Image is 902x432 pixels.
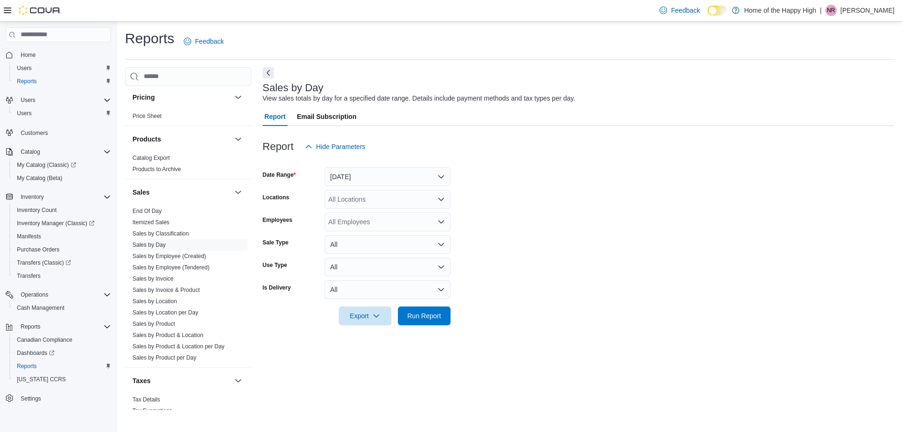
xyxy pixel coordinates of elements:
[132,155,170,161] a: Catalog Export
[9,333,115,346] button: Canadian Compliance
[297,107,357,126] span: Email Subscription
[132,320,175,328] span: Sales by Product
[9,301,115,314] button: Cash Management
[13,63,35,74] a: Users
[125,394,251,420] div: Taxes
[263,261,287,269] label: Use Type
[9,230,115,243] button: Manifests
[13,334,111,346] span: Canadian Compliance
[132,376,231,385] button: Taxes
[132,408,172,414] a: Tax Exemptions
[9,158,115,172] a: My Catalog (Classic)
[233,92,244,103] button: Pricing
[13,76,40,87] a: Reports
[17,191,47,203] button: Inventory
[132,275,173,282] a: Sales by Invoice
[17,64,31,72] span: Users
[13,347,58,359] a: Dashboards
[132,298,177,305] span: Sales by Location
[17,321,44,332] button: Reports
[263,216,292,224] label: Employees
[132,253,206,259] a: Sales by Employee (Created)
[132,207,162,215] span: End Of Day
[13,231,45,242] a: Manifests
[13,302,111,314] span: Cash Management
[325,235,451,254] button: All
[325,258,451,276] button: All
[132,134,161,144] h3: Products
[825,5,837,16] div: Nathaniel Reid
[708,16,708,16] span: Dark Mode
[17,161,76,169] span: My Catalog (Classic)
[132,252,206,260] span: Sales by Employee (Created)
[132,188,231,197] button: Sales
[17,272,40,280] span: Transfers
[132,396,160,403] span: Tax Details
[125,29,174,48] h1: Reports
[17,321,111,332] span: Reports
[125,205,251,367] div: Sales
[17,376,66,383] span: [US_STATE] CCRS
[13,244,63,255] a: Purchase Orders
[9,172,115,185] button: My Catalog (Beta)
[233,375,244,386] button: Taxes
[195,37,224,46] span: Feedback
[13,231,111,242] span: Manifests
[9,243,115,256] button: Purchase Orders
[708,6,727,16] input: Dark Mode
[6,44,111,429] nav: Complex example
[17,349,54,357] span: Dashboards
[132,242,166,248] a: Sales by Day
[827,5,835,16] span: NR
[437,218,445,226] button: Open list of options
[263,94,575,103] div: View sales totals by day for a specified date range. Details include payment methods and tax type...
[13,347,111,359] span: Dashboards
[2,48,115,62] button: Home
[744,5,816,16] p: Home of the Happy High
[17,233,41,240] span: Manifests
[17,220,94,227] span: Inventory Manager (Classic)
[21,96,35,104] span: Users
[9,75,115,88] button: Reports
[17,94,111,106] span: Users
[132,354,196,361] a: Sales by Product per Day
[17,174,62,182] span: My Catalog (Beta)
[233,134,244,145] button: Products
[13,204,61,216] a: Inventory Count
[17,146,111,157] span: Catalog
[263,284,291,291] label: Is Delivery
[9,346,115,360] a: Dashboards
[9,217,115,230] a: Inventory Manager (Classic)
[13,63,111,74] span: Users
[9,373,115,386] button: [US_STATE] CCRS
[13,218,98,229] a: Inventory Manager (Classic)
[2,190,115,204] button: Inventory
[9,107,115,120] button: Users
[13,270,111,282] span: Transfers
[13,159,111,171] span: My Catalog (Classic)
[21,291,48,298] span: Operations
[132,343,225,350] span: Sales by Product & Location per Day
[132,396,160,403] a: Tax Details
[9,62,115,75] button: Users
[325,167,451,186] button: [DATE]
[132,309,198,316] a: Sales by Location per Day
[132,93,231,102] button: Pricing
[13,204,111,216] span: Inventory Count
[17,146,44,157] button: Catalog
[132,165,181,173] span: Products to Archive
[132,154,170,162] span: Catalog Export
[125,110,251,126] div: Pricing
[132,332,203,338] a: Sales by Product & Location
[21,129,48,137] span: Customers
[17,393,45,404] a: Settings
[17,206,57,214] span: Inventory Count
[19,6,61,15] img: Cova
[132,287,200,293] a: Sales by Invoice & Product
[2,94,115,107] button: Users
[2,288,115,301] button: Operations
[132,219,170,226] a: Itemized Sales
[132,188,150,197] h3: Sales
